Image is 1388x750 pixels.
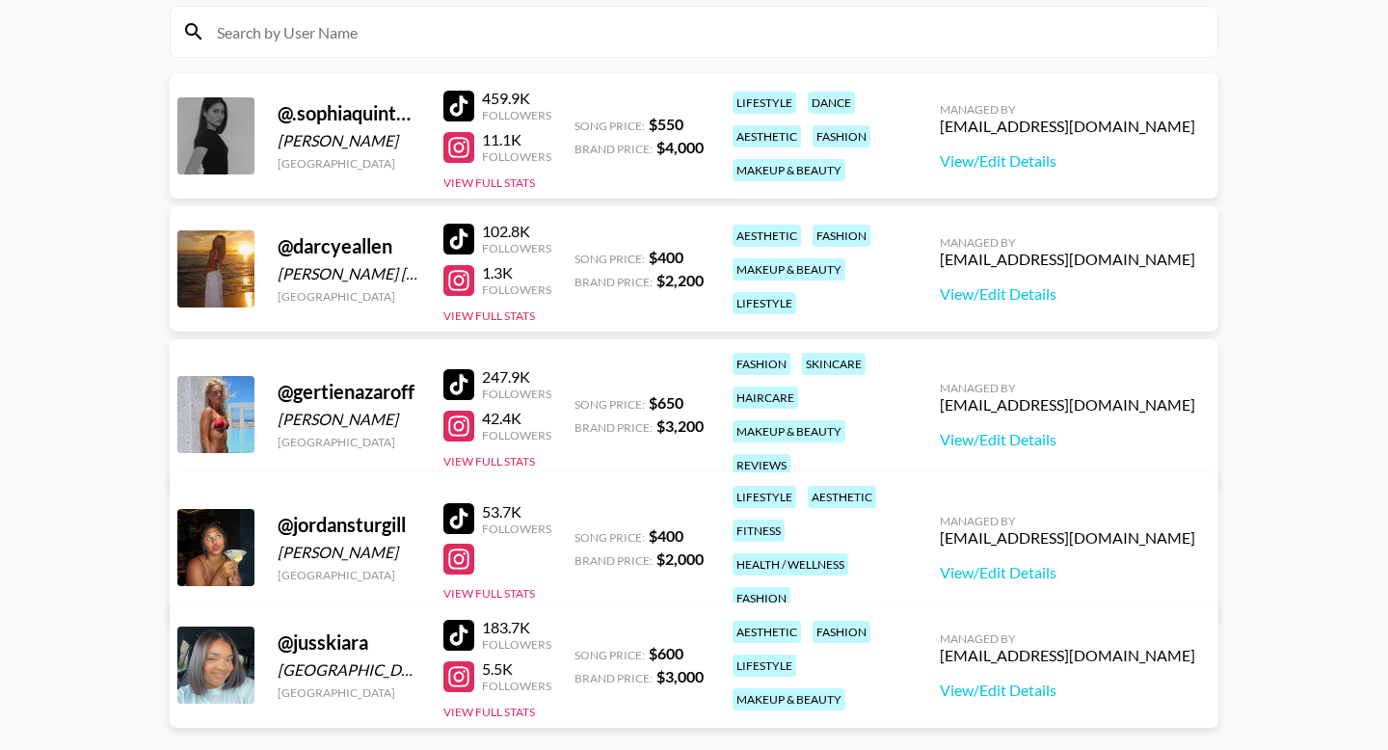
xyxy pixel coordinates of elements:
div: 5.5K [482,659,551,679]
strong: $ 550 [649,115,683,133]
div: fashion [733,587,790,609]
div: makeup & beauty [733,688,845,710]
div: Followers [482,282,551,297]
div: dance [808,92,855,114]
span: Brand Price: [574,671,653,685]
strong: $ 3,200 [656,416,704,435]
div: Followers [482,522,551,536]
div: @ darcyeallen [278,234,420,258]
div: Managed By [940,235,1195,250]
div: fitness [733,520,785,542]
strong: $ 600 [649,644,683,662]
div: [EMAIL_ADDRESS][DOMAIN_NAME] [940,395,1195,415]
div: Managed By [940,514,1195,528]
div: lifestyle [733,486,796,508]
div: Followers [482,637,551,652]
div: [PERSON_NAME] [278,543,420,562]
button: View Full Stats [443,705,535,719]
strong: $ 2,000 [656,549,704,568]
div: aesthetic [733,225,801,247]
div: Managed By [940,102,1195,117]
div: 183.7K [482,618,551,637]
strong: $ 400 [649,526,683,545]
span: Song Price: [574,119,645,133]
div: [PERSON_NAME] [PERSON_NAME] [278,264,420,283]
span: Song Price: [574,648,645,662]
strong: $ 650 [649,393,683,412]
div: Followers [482,428,551,442]
span: Brand Price: [574,142,653,156]
span: Brand Price: [574,420,653,435]
div: lifestyle [733,655,796,677]
div: 102.8K [482,222,551,241]
div: Followers [482,149,551,164]
div: skincare [802,353,866,375]
div: @ jusskiara [278,630,420,655]
div: [GEOGRAPHIC_DATA] [278,568,420,582]
div: fashion [733,353,790,375]
button: View Full Stats [443,454,535,469]
a: View/Edit Details [940,151,1195,171]
span: Brand Price: [574,553,653,568]
div: Followers [482,679,551,693]
div: [GEOGRAPHIC_DATA] [278,685,420,700]
a: View/Edit Details [940,284,1195,304]
div: 247.9K [482,367,551,387]
div: reviews [733,454,790,476]
div: makeup & beauty [733,420,845,442]
div: lifestyle [733,92,796,114]
a: View/Edit Details [940,430,1195,449]
span: Brand Price: [574,275,653,289]
div: [GEOGRAPHIC_DATA] [278,289,420,304]
strong: $ 2,200 [656,271,704,289]
div: fashion [813,125,870,147]
strong: $ 4,000 [656,138,704,156]
div: makeup & beauty [733,159,845,181]
strong: $ 3,000 [656,667,704,685]
div: health / wellness [733,553,848,576]
a: View/Edit Details [940,681,1195,700]
div: 11.1K [482,130,551,149]
div: @ .sophiaquintero [278,101,420,125]
div: @ gertienazaroff [278,380,420,404]
div: 42.4K [482,409,551,428]
div: [GEOGRAPHIC_DATA] [278,660,420,680]
input: Search by User Name [205,16,1206,47]
div: Followers [482,241,551,255]
button: View Full Stats [443,308,535,323]
span: Song Price: [574,397,645,412]
button: View Full Stats [443,586,535,601]
div: 53.7K [482,502,551,522]
span: Song Price: [574,530,645,545]
div: [EMAIL_ADDRESS][DOMAIN_NAME] [940,250,1195,269]
div: [PERSON_NAME] [278,410,420,429]
button: View Full Stats [443,175,535,190]
div: Followers [482,108,551,122]
div: lifestyle [733,292,796,314]
a: View/Edit Details [940,563,1195,582]
div: fashion [813,225,870,247]
div: haircare [733,387,798,409]
div: Managed By [940,631,1195,646]
div: Followers [482,387,551,401]
div: aesthetic [733,621,801,643]
span: Song Price: [574,252,645,266]
strong: $ 400 [649,248,683,266]
div: aesthetic [808,486,876,508]
div: [GEOGRAPHIC_DATA] [278,435,420,449]
div: [GEOGRAPHIC_DATA] [278,156,420,171]
div: [EMAIL_ADDRESS][DOMAIN_NAME] [940,117,1195,136]
div: 459.9K [482,89,551,108]
div: [EMAIL_ADDRESS][DOMAIN_NAME] [940,646,1195,665]
div: makeup & beauty [733,258,845,281]
div: [EMAIL_ADDRESS][DOMAIN_NAME] [940,528,1195,548]
div: fashion [813,621,870,643]
div: Managed By [940,381,1195,395]
div: @ jordansturgill [278,513,420,537]
div: aesthetic [733,125,801,147]
div: [PERSON_NAME] [278,131,420,150]
div: 1.3K [482,263,551,282]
